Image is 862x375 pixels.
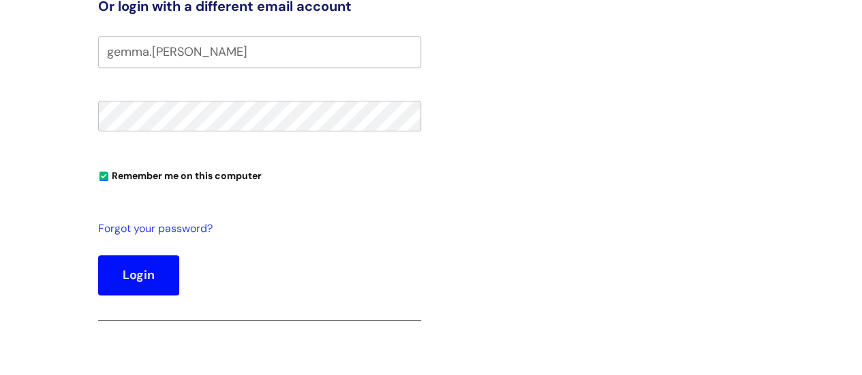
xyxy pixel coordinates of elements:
[98,219,414,239] a: Forgot your password?
[98,167,262,182] label: Remember me on this computer
[99,172,108,181] input: Remember me on this computer
[98,164,421,186] div: You can uncheck this option if you're logging in from a shared device
[98,36,421,67] input: Your e-mail address
[98,255,179,295] button: Login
